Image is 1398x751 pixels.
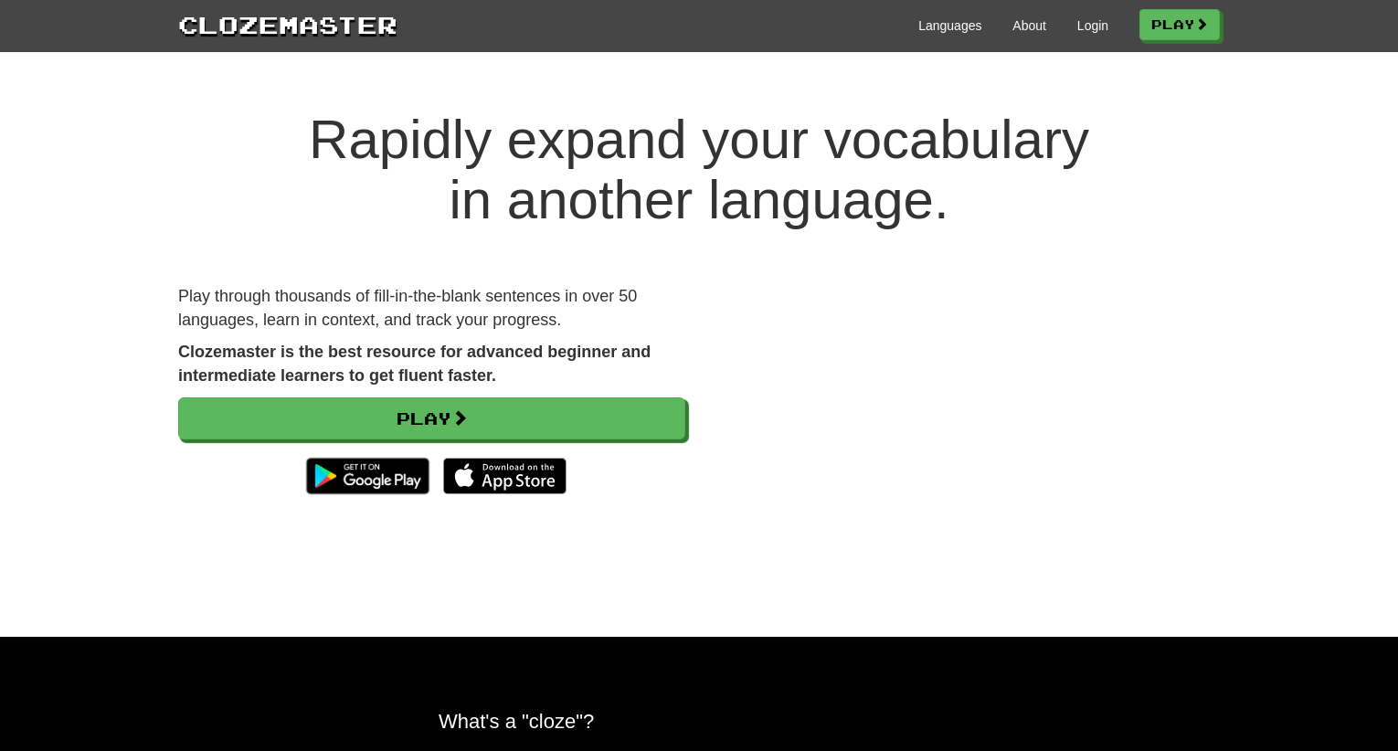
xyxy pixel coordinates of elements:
a: Languages [918,16,981,35]
p: Play through thousands of fill-in-the-blank sentences in over 50 languages, learn in context, and... [178,285,685,332]
h2: What's a "cloze"? [439,710,959,733]
a: Play [1139,9,1220,40]
a: About [1012,16,1046,35]
a: Play [178,397,685,439]
img: Get it on Google Play [297,449,439,503]
img: Download_on_the_App_Store_Badge_US-UK_135x40-25178aeef6eb6b83b96f5f2d004eda3bffbb37122de64afbaef7... [443,458,567,494]
a: Login [1077,16,1108,35]
a: Clozemaster [178,7,397,41]
strong: Clozemaster is the best resource for advanced beginner and intermediate learners to get fluent fa... [178,343,651,385]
